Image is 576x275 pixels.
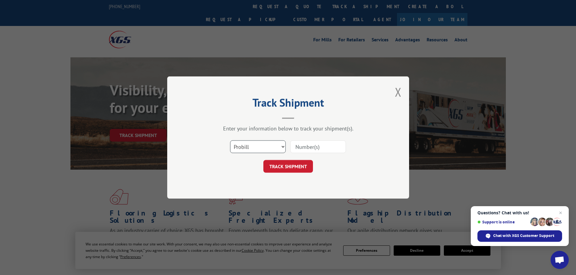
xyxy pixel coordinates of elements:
[557,209,564,216] span: Close chat
[477,220,528,224] span: Support is online
[477,210,562,215] span: Questions? Chat with us!
[290,140,346,153] input: Number(s)
[197,125,379,132] div: Enter your information below to track your shipment(s).
[551,251,569,269] div: Open chat
[197,98,379,110] h2: Track Shipment
[493,233,554,238] span: Chat with XGS Customer Support
[263,160,313,173] button: TRACK SHIPMENT
[477,230,562,242] div: Chat with XGS Customer Support
[395,84,402,100] button: Close modal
